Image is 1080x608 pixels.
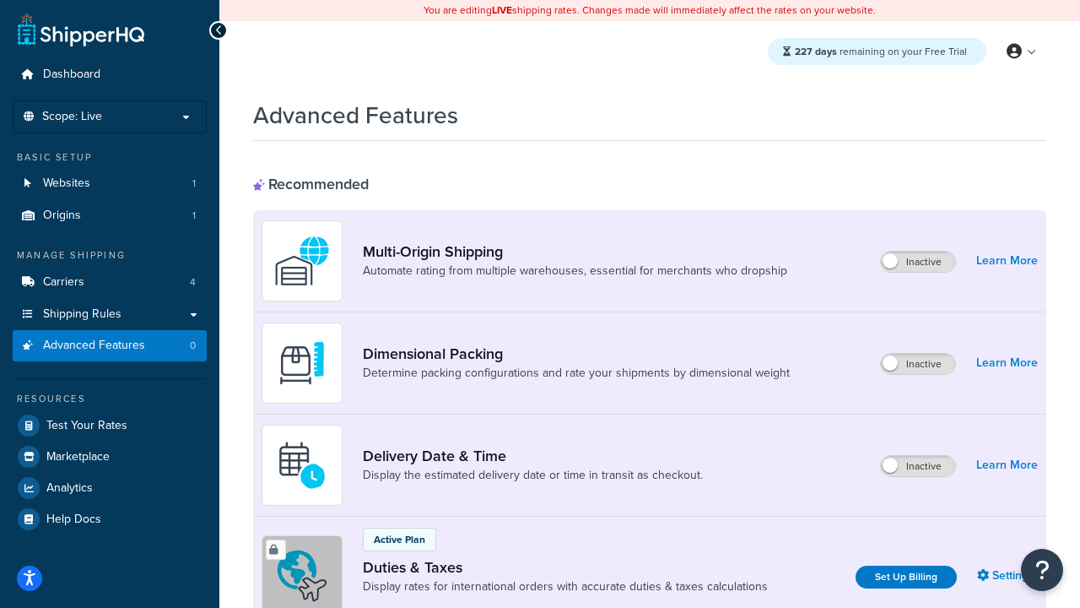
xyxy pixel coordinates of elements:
[363,263,787,280] a: Automate rating from multiple warehouses, essential for merchants who dropship
[13,473,207,503] a: Analytics
[363,447,703,465] a: Delivery Date & Time
[363,242,787,261] a: Multi-Origin Shipping
[976,351,1038,375] a: Learn More
[42,110,102,124] span: Scope: Live
[273,334,332,393] img: DTVBYsAAAAAASUVORK5CYII=
[43,339,145,353] span: Advanced Features
[273,231,332,290] img: WatD5o0RtDAAAAAElFTkSuQmCC
[13,200,207,231] a: Origins1
[976,249,1038,273] a: Learn More
[363,467,703,484] a: Display the estimated delivery date or time in transit as checkout.
[46,419,127,433] span: Test Your Rates
[43,68,100,82] span: Dashboard
[190,339,196,353] span: 0
[46,513,101,527] span: Help Docs
[46,450,110,464] span: Marketplace
[13,299,207,330] a: Shipping Rules
[13,168,207,199] a: Websites1
[13,330,207,361] li: Advanced Features
[43,275,84,290] span: Carriers
[976,453,1038,477] a: Learn More
[13,442,207,472] a: Marketplace
[13,267,207,298] a: Carriers4
[13,200,207,231] li: Origins
[192,176,196,191] span: 1
[13,59,207,90] a: Dashboard
[1021,549,1063,591] button: Open Resource Center
[13,168,207,199] li: Websites
[13,248,207,263] div: Manage Shipping
[363,365,790,382] a: Determine packing configurations and rate your shipments by dimensional weight
[363,558,768,577] a: Duties & Taxes
[43,307,121,322] span: Shipping Rules
[363,578,768,595] a: Display rates for international orders with accurate duties & taxes calculations
[13,410,207,441] a: Test Your Rates
[46,481,93,496] span: Analytics
[190,275,196,290] span: 4
[253,175,369,193] div: Recommended
[856,566,957,589] a: Set Up Billing
[374,532,425,547] p: Active Plan
[13,504,207,535] a: Help Docs
[273,436,332,495] img: gfkeb5ejjkALwAAAABJRU5ErkJggg==
[192,209,196,223] span: 1
[881,354,955,374] label: Inactive
[363,345,790,363] a: Dimensional Packing
[13,392,207,406] div: Resources
[492,3,512,18] b: LIVE
[13,150,207,165] div: Basic Setup
[795,44,967,59] span: remaining on your Free Trial
[13,330,207,361] a: Advanced Features0
[881,252,955,272] label: Inactive
[43,209,81,223] span: Origins
[977,564,1038,588] a: Settings
[43,176,90,191] span: Websites
[795,44,837,59] strong: 227 days
[881,456,955,476] label: Inactive
[13,267,207,298] li: Carriers
[253,99,458,132] h1: Advanced Features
